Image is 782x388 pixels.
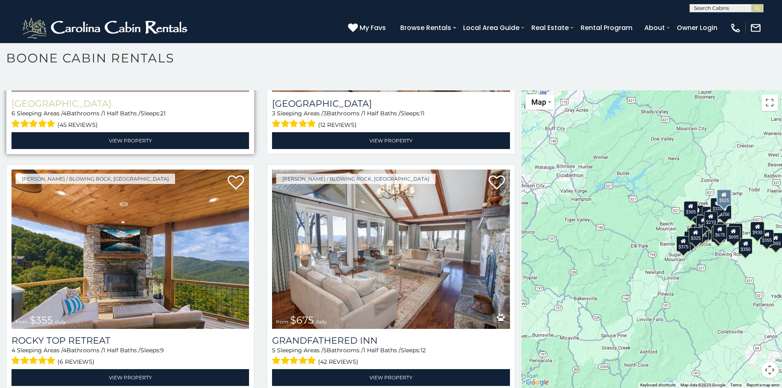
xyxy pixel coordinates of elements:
span: 1 Half Baths / [103,347,141,354]
a: Rocky Top Retreat [12,335,249,346]
div: $355 [760,229,774,245]
span: 3 [323,110,327,117]
span: daily [316,319,327,325]
div: $375 [676,236,690,252]
span: 1 Half Baths / [363,347,401,354]
span: 6 [12,110,15,117]
div: Sleeping Areas / Bathrooms / Sleeps: [272,109,510,130]
span: daily [55,319,66,325]
div: $315 [711,226,725,242]
span: $355 [30,314,53,326]
a: Grandfathered Inn from $675 daily [272,170,510,328]
div: $380 [728,223,742,239]
a: Add to favorites [489,174,505,192]
div: $565 [702,207,716,222]
div: $210 [704,211,717,227]
div: $410 [696,215,710,231]
span: $675 [290,314,314,326]
div: $250 [717,204,731,219]
span: Map [531,98,546,106]
span: 11 [420,110,424,117]
img: mail-regular-white.png [750,22,761,34]
a: Browse Rentals [396,21,455,35]
a: View Property [12,369,249,386]
button: Map camera controls [761,362,778,378]
div: $930 [750,221,764,237]
span: (6 reviews) [58,356,95,367]
div: $330 [684,231,698,247]
div: $525 [717,189,731,205]
a: Grandfathered Inn [272,335,510,346]
a: [GEOGRAPHIC_DATA] [12,98,249,109]
a: View Property [272,132,510,149]
img: White-1-2.png [21,16,191,40]
span: 1 Half Baths / [103,110,141,117]
a: [PERSON_NAME] / Blowing Rock, [GEOGRAPHIC_DATA] [276,174,436,184]
button: Keyboard shortcuts [640,382,676,388]
h3: Chimney Island [272,98,510,109]
div: $695 [727,226,740,241]
span: 1 Half Baths / [363,110,401,117]
h3: Wildlife Manor [12,98,249,109]
img: Rocky Top Retreat [12,170,249,328]
button: Change map style [526,94,554,110]
img: phone-regular-white.png [730,22,741,34]
span: (42 reviews) [318,356,358,367]
a: About [640,21,669,35]
span: 4 [63,347,67,354]
a: My Favs [348,23,388,33]
span: 9 [160,347,164,354]
span: Map data ©2025 Google [681,383,725,387]
div: $325 [689,227,703,243]
div: $395 [712,221,726,237]
span: 3 [272,110,275,117]
div: $350 [738,238,752,254]
span: from [16,319,28,325]
a: Real Estate [527,21,573,35]
a: Rocky Top Retreat from $355 daily [12,170,249,328]
a: Rental Program [577,21,637,35]
a: [GEOGRAPHIC_DATA] [272,98,510,109]
div: $675 [713,224,727,239]
a: Open this area in Google Maps (opens a new window) [524,377,551,388]
a: Local Area Guide [459,21,524,35]
span: My Favs [360,23,386,33]
a: View Property [272,369,510,386]
div: $320 [710,197,724,213]
span: (45 reviews) [58,119,98,130]
a: View Property [12,132,249,149]
span: 12 [420,347,426,354]
div: Sleeping Areas / Bathrooms / Sleeps: [12,346,249,367]
div: Sleeping Areas / Bathrooms / Sleeps: [12,109,249,130]
span: 4 [63,110,67,117]
div: $225 [703,221,717,236]
span: (12 reviews) [318,119,357,130]
a: [PERSON_NAME] / Blowing Rock, [GEOGRAPHIC_DATA] [16,174,175,184]
a: Report a map error [747,383,780,387]
div: $305 [684,201,698,216]
span: 5 [323,347,327,354]
img: Google [524,377,551,388]
span: 21 [160,110,166,117]
a: Terms [730,383,742,387]
img: Grandfathered Inn [272,170,510,328]
button: Toggle fullscreen view [761,94,778,111]
span: 4 [12,347,15,354]
span: from [276,319,288,325]
a: Owner Login [673,21,722,35]
div: Sleeping Areas / Bathrooms / Sleeps: [272,346,510,367]
span: 5 [272,347,275,354]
